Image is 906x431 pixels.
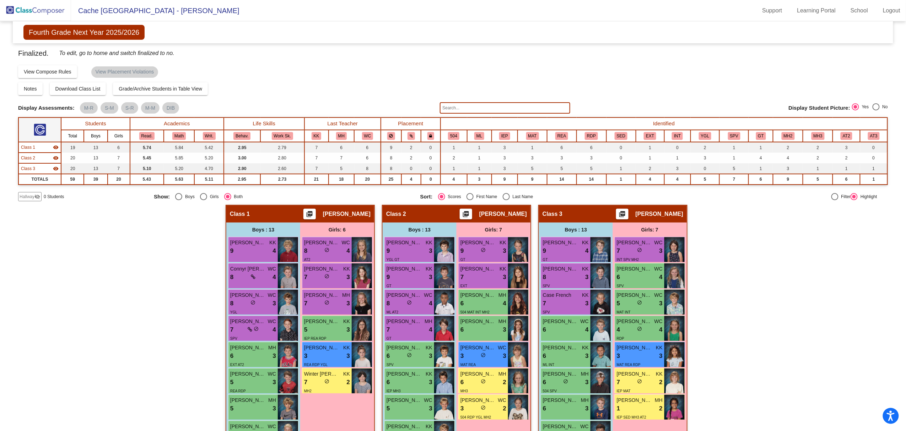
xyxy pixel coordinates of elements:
span: 3 [347,273,350,282]
span: [PERSON_NAME] [543,265,578,273]
span: YGL GT [387,258,399,262]
mat-icon: visibility [53,144,59,150]
span: Class 3 [21,165,35,172]
span: Class 2 [386,211,406,218]
td: 9 [773,174,803,185]
th: Keep away students [381,130,401,142]
td: 1 [749,142,773,153]
button: ML [474,132,484,140]
td: 5 [577,163,606,174]
td: 0 [606,153,636,163]
th: Extrovert [636,130,665,142]
span: do_not_disturb_alt [637,247,642,252]
span: 8 [230,273,233,282]
td: 1 [518,142,547,153]
button: SPV [728,132,741,140]
span: Class 2 [21,155,35,161]
td: 6 [749,174,773,185]
td: 1 [441,142,467,153]
div: Yes [859,104,869,110]
span: KK [500,265,506,273]
th: Total [61,130,84,142]
td: 0 [421,153,440,163]
button: YGL [699,132,712,140]
button: AT2 [841,132,852,140]
th: Academics [130,118,224,130]
td: TOTALS [18,174,61,185]
td: 0 [664,142,691,153]
span: 9 [543,246,546,256]
span: [PERSON_NAME] [636,211,683,218]
button: KK [312,132,322,140]
td: 9 [492,174,518,185]
td: 6 [354,153,381,163]
td: 2.79 [260,142,304,153]
span: 4 [273,246,276,256]
span: 0 Students [44,193,64,200]
a: Support [757,5,788,16]
th: Kristara Kehl [304,130,329,142]
td: 20 [61,163,84,174]
span: [PERSON_NAME] [323,211,371,218]
td: 7 [108,153,130,163]
span: Class 1 [230,211,250,218]
mat-chip: View Placement Violations [91,66,158,78]
mat-chip: M-R [80,102,98,114]
button: Print Students Details [460,209,472,219]
td: 5 [691,174,720,185]
span: GT [460,258,465,262]
th: Molli Helton [329,130,355,142]
span: 3 [503,273,506,282]
th: Intervention [518,130,547,142]
td: 13 [84,142,107,153]
th: Keep with students [401,130,421,142]
span: 3 [586,273,589,282]
button: Print Students Details [303,209,316,219]
td: 5.20 [164,163,194,174]
td: 0 [860,142,888,153]
th: Introvert [664,130,691,142]
span: 3 [503,246,506,256]
td: 8 [354,163,381,174]
th: Young for grade level [691,130,720,142]
td: 6 [547,142,577,153]
mat-icon: picture_as_pdf [305,211,314,220]
div: Filter [838,193,851,200]
td: 18 [329,174,355,185]
td: 7 [329,153,355,163]
td: Waybright Cydney - No Class Name [18,163,61,174]
td: 0 [860,153,888,163]
button: RDP [585,132,598,140]
td: 1 [860,174,888,185]
td: 2 [401,142,421,153]
span: View Compose Rules [24,69,71,75]
td: 1 [636,153,665,163]
div: Girls: 7 [613,223,687,237]
mat-radio-group: Select an option [420,193,681,200]
mat-chip: M-M [141,102,160,114]
span: [PERSON_NAME] [230,239,266,246]
th: Keep with teacher [421,130,440,142]
button: MH2 [782,132,795,140]
span: Finalized. [18,48,49,59]
td: 4 [749,153,773,163]
td: 13 [84,153,107,163]
div: Highlight [858,193,877,200]
button: INT [672,132,683,140]
td: 7 [719,174,749,185]
td: 20 [61,153,84,163]
td: 3 [577,153,606,163]
button: Print Students Details [616,209,629,219]
span: INT SPV MH2 [617,258,639,262]
th: In SED/AN Program [606,130,636,142]
td: 1 [719,142,749,153]
a: Logout [877,5,906,16]
a: Learning Portal [792,5,842,16]
td: 5.84 [164,142,194,153]
td: 0 [421,163,440,174]
td: 1 [606,163,636,174]
span: [PERSON_NAME] [387,265,422,273]
mat-icon: picture_as_pdf [462,211,470,220]
button: View Compose Rules [18,65,77,78]
td: 7 [304,153,329,163]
